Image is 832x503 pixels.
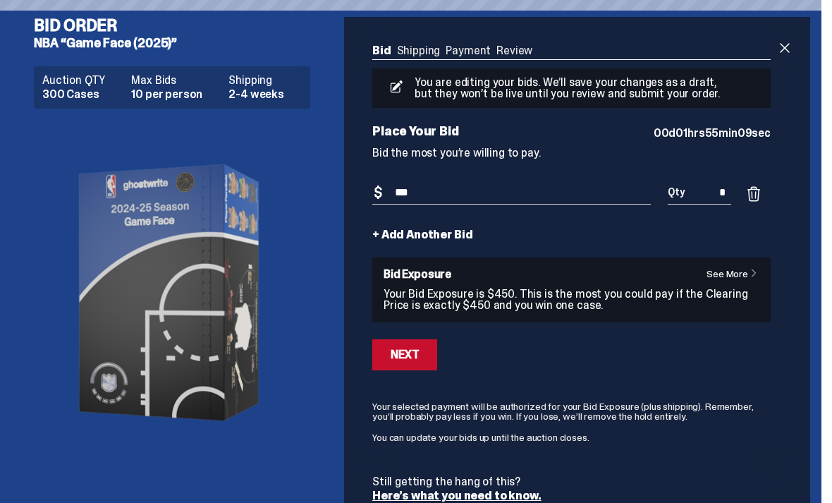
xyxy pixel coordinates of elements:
span: 01 [675,126,687,140]
h6: Bid Exposure [384,269,759,280]
dt: Max Bids [131,75,220,86]
p: You are editing your bids. We’ll save your changes as a draft, but they won’t be live until you r... [409,77,730,99]
dd: 300 Cases [42,89,123,100]
dt: Auction QTY [42,75,123,86]
p: Still getting the hang of this? [372,476,771,487]
p: Bid the most you’re willing to pay. [372,147,771,159]
span: Qty [668,187,685,197]
span: 00 [654,126,669,140]
a: Bid [372,43,391,58]
a: Shipping [397,43,441,58]
a: Here’s what you need to know. [372,488,541,503]
a: + Add Another Bid [372,229,472,241]
p: You can update your bids up until the auction closes. [372,432,771,442]
span: 09 [738,126,752,140]
span: 55 [705,126,719,140]
img: product image [34,120,310,466]
p: Your selected payment will be authorized for your Bid Exposure (plus shipping). Remember, you’ll ... [372,401,771,421]
span: $ [374,186,382,200]
button: Next [372,339,437,370]
h5: NBA “Game Face (2025)” [34,37,322,49]
p: d hrs min sec [654,128,771,139]
p: Place Your Bid [372,125,654,138]
dt: Shipping [228,75,302,86]
h4: Bid Order [34,17,322,34]
dd: 2-4 weeks [228,89,302,100]
a: Payment [446,43,491,58]
a: See More [706,269,765,279]
dd: 10 per person [131,89,220,100]
div: Next [391,349,419,360]
p: Your Bid Exposure is $450. This is the most you could pay if the Clearing Price is exactly $450 a... [384,289,759,311]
